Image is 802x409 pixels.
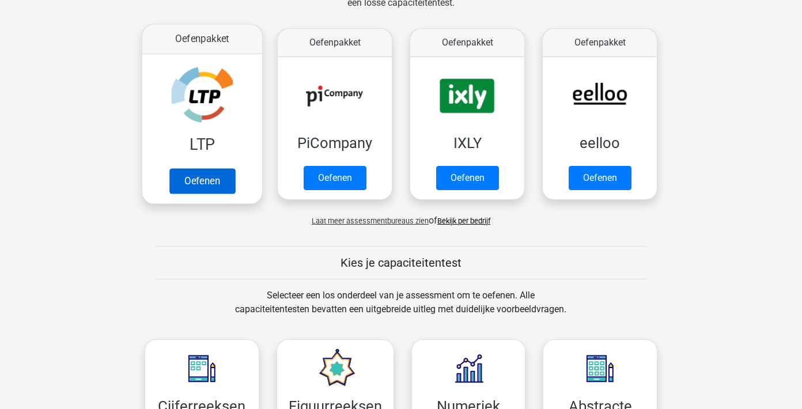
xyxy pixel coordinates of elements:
[436,166,499,190] a: Oefenen
[224,289,577,330] div: Selecteer een los onderdeel van je assessment om te oefenen. Alle capaciteitentesten bevatten een...
[312,217,429,225] span: Laat meer assessmentbureaus zien
[569,166,631,190] a: Oefenen
[304,166,366,190] a: Oefenen
[136,204,666,228] div: of
[155,256,647,270] h5: Kies je capaciteitentest
[169,168,235,194] a: Oefenen
[437,217,490,225] a: Bekijk per bedrijf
